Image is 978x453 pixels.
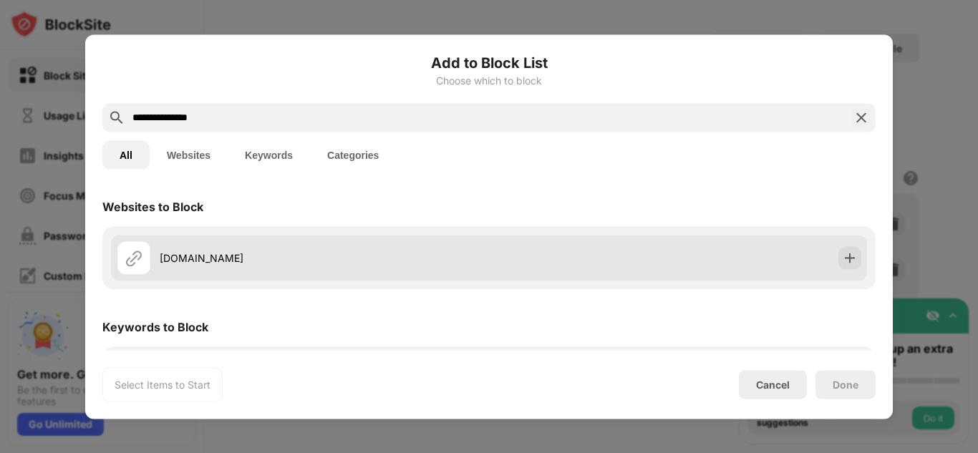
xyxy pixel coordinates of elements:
[833,379,858,390] div: Done
[115,377,210,391] div: Select Items to Start
[853,109,870,126] img: search-close
[102,319,208,333] div: Keywords to Block
[102,140,150,169] button: All
[102,199,203,213] div: Websites to Block
[150,140,228,169] button: Websites
[108,109,125,126] img: search.svg
[125,249,142,266] img: url.svg
[228,140,310,169] button: Keywords
[756,379,790,391] div: Cancel
[310,140,396,169] button: Categories
[102,52,876,73] h6: Add to Block List
[102,74,876,86] div: Choose which to block
[160,250,489,266] div: [DOMAIN_NAME]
